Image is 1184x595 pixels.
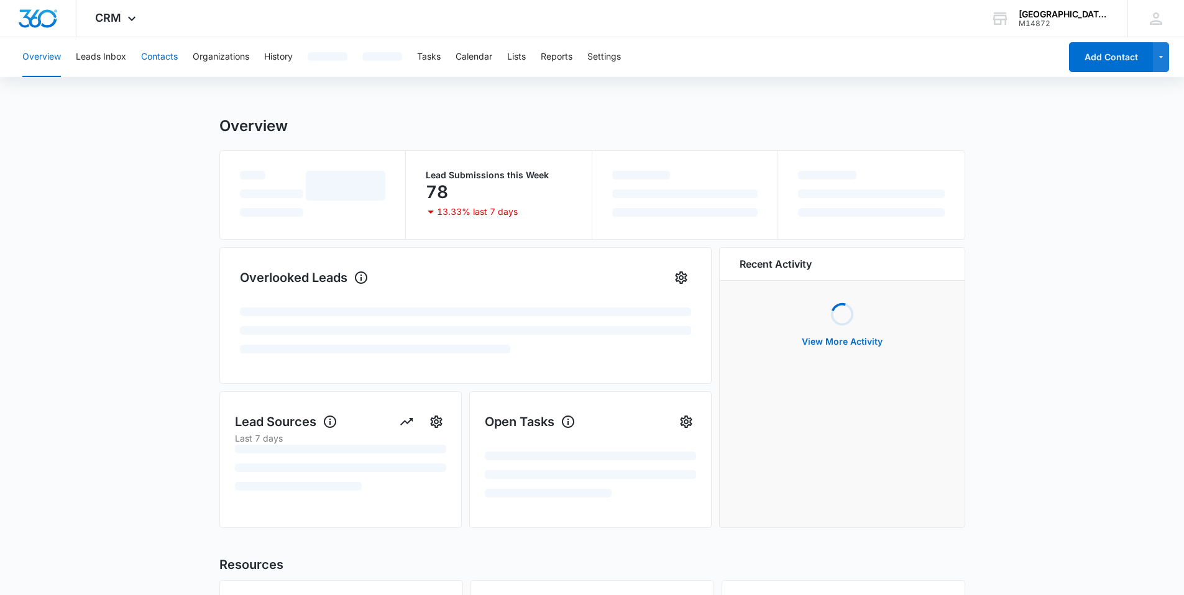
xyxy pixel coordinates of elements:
button: Settings [676,412,696,432]
button: View Report [397,412,416,432]
p: Last 7 days [235,432,446,445]
button: Overview [22,37,61,77]
button: Settings [671,268,691,288]
h6: Recent Activity [740,257,812,271]
button: Settings [587,37,621,77]
h1: Lead Sources [235,412,337,431]
h1: Overlooked Leads [240,268,369,287]
button: Leads Inbox [76,37,126,77]
button: Add Contact [1069,42,1153,72]
button: Organizations [193,37,249,77]
div: account id [1019,19,1109,28]
button: Settings [426,412,446,432]
button: Tasks [417,37,441,77]
h1: Overview [219,117,288,135]
button: Calendar [456,37,492,77]
button: Contacts [141,37,178,77]
button: View More Activity [789,327,895,357]
button: Lists [507,37,526,77]
p: Lead Submissions this Week [426,171,572,179]
button: Reports [541,37,572,77]
span: CRM [95,11,121,24]
p: 78 [426,182,448,202]
h1: Open Tasks [485,412,576,431]
h2: Resources [219,555,965,574]
p: 13.33% last 7 days [437,207,518,216]
button: History [264,37,293,77]
div: account name [1019,9,1109,19]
